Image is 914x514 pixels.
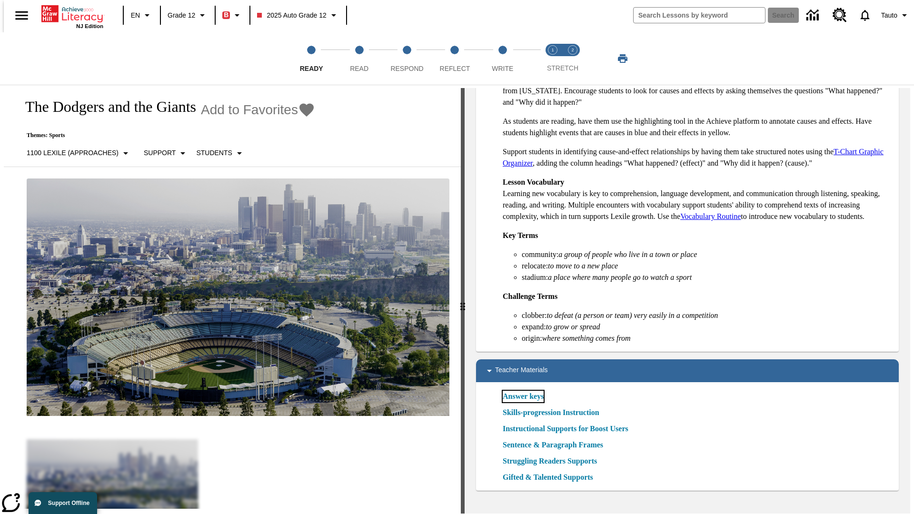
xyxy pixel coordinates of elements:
button: Write step 5 of 5 [475,32,530,85]
p: Teacher Materials [495,365,548,376]
p: Themes: Sports [15,132,315,139]
button: Support Offline [29,492,97,514]
em: people who live in a town or place [592,250,697,258]
div: reading [4,88,461,509]
strong: Challenge Terms [503,292,557,300]
button: Add to Favorites - The Dodgers and the Giants [201,101,315,118]
a: Struggling Readers Supports [503,455,603,467]
strong: Lesson Vocabulary [503,178,564,186]
button: Scaffolds, Support [140,145,192,162]
span: Grade 12 [168,10,195,20]
span: Respond [390,65,423,72]
button: Language: EN, Select a language [127,7,157,24]
button: Reflect step 4 of 5 [427,32,482,85]
button: Open side menu [8,1,36,30]
span: NJ Edition [76,23,103,29]
button: Boost Class color is red. Change class color [219,7,247,24]
em: to defeat (a person or team) very easily in a competition [546,311,718,319]
h1: The Dodgers and the Giants [15,98,196,116]
button: Grade: Grade 12, Select a grade [164,7,212,24]
a: T-Chart Graphic Organizer [503,148,884,167]
span: STRETCH [547,64,578,72]
span: B [224,9,228,21]
span: 2025 Auto Grade 12 [257,10,326,20]
p: Support students in identifying cause-and-effect relationships by having them take structured not... [503,146,891,169]
a: Gifted & Talented Supports [503,472,599,483]
p: Learning new vocabulary is key to comprehension, language development, and communication through ... [503,177,891,222]
p: Students [196,148,232,158]
span: Tauto [881,10,897,20]
a: Resource Center, Will open in new tab [827,2,853,28]
div: Home [41,3,103,29]
li: community: [522,249,891,260]
button: Select Lexile, 1100 Lexile (Approaches) [23,145,135,162]
em: to move to a new place [548,262,618,270]
p: As students are reading, have them use the highlighting tool in the Achieve platform to annotate ... [503,116,891,138]
div: Press Enter or Spacebar and then press right and left arrow keys to move the slider [461,88,465,514]
a: Instructional Supports for Boost Users, Will open in new browser window or tab [503,423,628,435]
a: Vocabulary Routine [680,212,741,220]
a: Sentence & Paragraph Frames, Will open in new browser window or tab [503,439,603,451]
button: Print [607,50,638,67]
div: activity [465,88,910,514]
button: Respond step 3 of 5 [379,32,435,85]
button: Ready step 1 of 5 [284,32,339,85]
span: Read [350,65,368,72]
p: Support [144,148,176,158]
a: Skills-progression Instruction, Will open in new browser window or tab [503,407,599,418]
span: Support Offline [48,500,89,506]
button: Read step 2 of 5 [331,32,387,85]
button: Stretch Respond step 2 of 2 [559,32,586,85]
li: clobber: [522,310,891,321]
p: Explain to students that as they read [DATE] article, they will learn more about two baseball tea... [503,74,891,108]
li: stadium: [522,272,891,283]
span: EN [131,10,140,20]
span: Ready [300,65,323,72]
span: Add to Favorites [201,102,298,118]
em: a group of [558,250,590,258]
a: Data Center [801,2,827,29]
text: 1 [551,48,554,52]
text: 2 [571,48,574,52]
em: where something comes from [542,334,631,342]
em: a place where many people go to watch a sport [548,273,692,281]
strong: Key Terms [503,231,538,239]
li: relocate: [522,260,891,272]
button: Profile/Settings [877,7,914,24]
button: Select Student [192,145,248,162]
span: Reflect [440,65,470,72]
a: Notifications [853,3,877,28]
img: Dodgers stadium. [27,178,449,416]
li: origin: [522,333,891,344]
div: Teacher Materials [476,359,899,382]
span: Write [492,65,513,72]
button: Class: 2025 Auto Grade 12, Select your class [253,7,343,24]
p: 1100 Lexile (Approaches) [27,148,119,158]
li: expand: [522,321,891,333]
button: Stretch Read step 1 of 2 [539,32,566,85]
input: search field [634,8,765,23]
a: Answer keys, Will open in new browser window or tab [503,391,544,402]
em: to grow or spread [546,323,600,331]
